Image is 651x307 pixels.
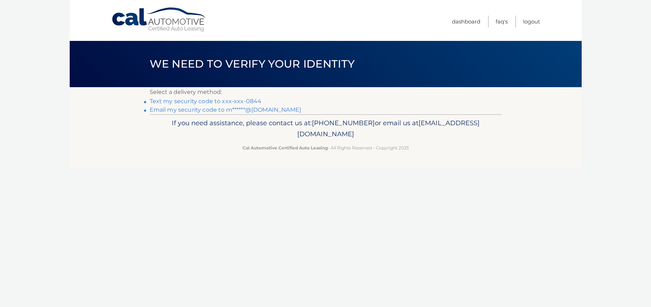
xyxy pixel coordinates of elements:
[150,98,262,105] a: Text my security code to xxx-xxx-0844
[111,7,207,32] a: Cal Automotive
[154,117,497,140] p: If you need assistance, please contact us at: or email us at
[452,16,480,27] a: Dashboard
[312,119,375,127] span: [PHONE_NUMBER]
[154,144,497,152] p: - All Rights Reserved - Copyright 2025
[150,106,302,113] a: Email my security code to m******@[DOMAIN_NAME]
[523,16,540,27] a: Logout
[242,145,328,150] strong: Cal Automotive Certified Auto Leasing
[150,87,502,97] p: Select a delivery method:
[496,16,508,27] a: FAQ's
[150,57,355,70] span: We need to verify your identity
